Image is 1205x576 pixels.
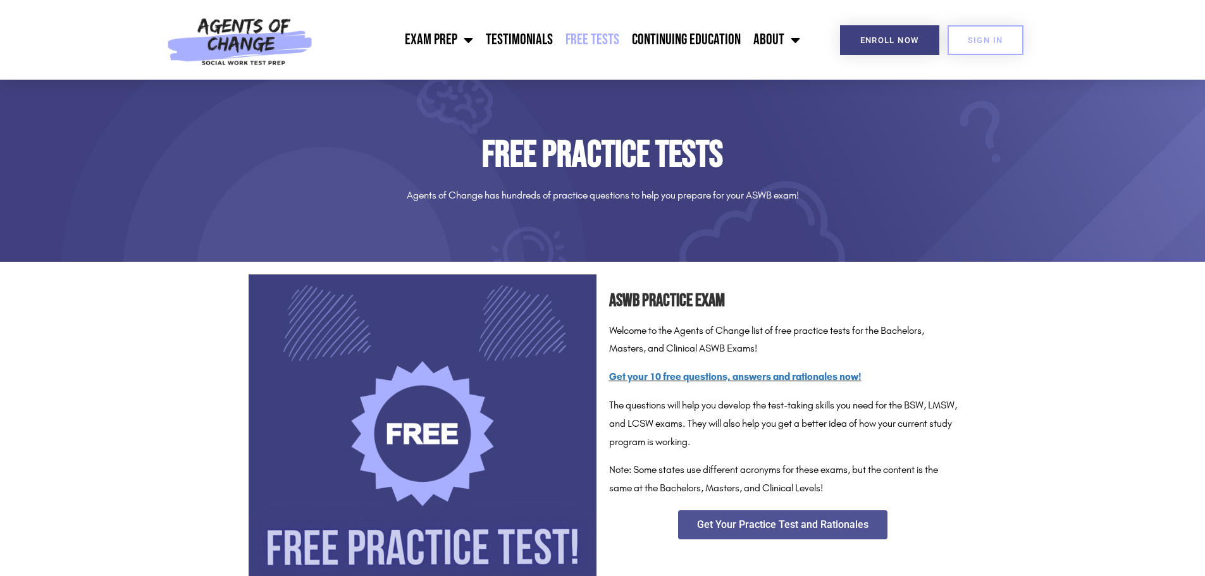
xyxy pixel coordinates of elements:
a: Continuing Education [626,24,747,56]
span: Get Your Practice Test and Rationales [697,520,868,530]
a: About [747,24,806,56]
a: SIGN IN [948,25,1023,55]
a: Enroll Now [840,25,939,55]
a: Get Your Practice Test and Rationales [678,510,887,539]
p: Welcome to the Agents of Change list of free practice tests for the Bachelors, Masters, and Clini... [609,322,957,358]
a: Free Tests [559,24,626,56]
span: Enroll Now [860,36,919,44]
span: SIGN IN [968,36,1003,44]
p: The questions will help you develop the test-taking skills you need for the BSW, LMSW, and LCSW e... [609,396,957,451]
p: Note: Some states use different acronyms for these exams, but the content is the same at the Bach... [609,461,957,498]
a: Get your 10 free questions, answers and rationales now! [609,371,862,383]
a: Exam Prep [399,24,479,56]
p: Agents of Change has hundreds of practice questions to help you prepare for your ASWB exam! [249,187,957,205]
h1: Free Practice Tests [249,137,957,174]
nav: Menu [319,24,806,56]
h2: ASWB Practice Exam [609,287,957,316]
a: Testimonials [479,24,559,56]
